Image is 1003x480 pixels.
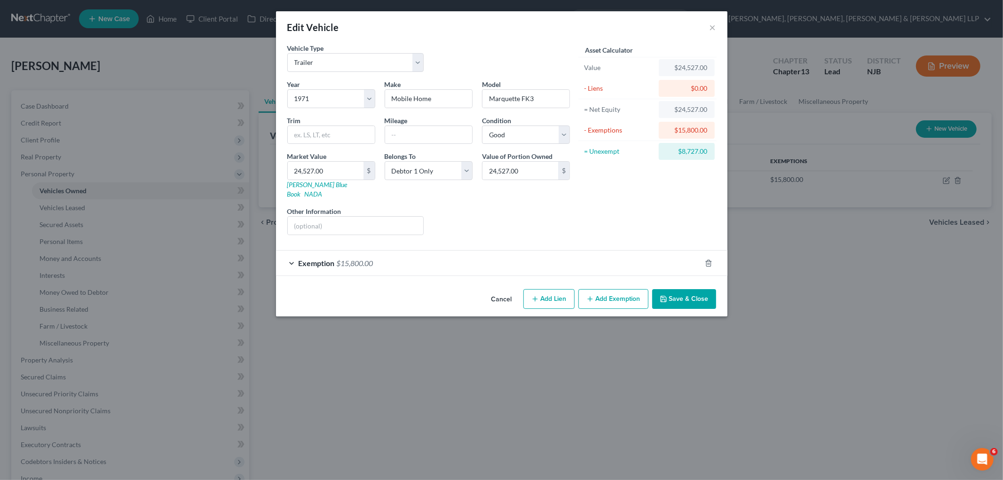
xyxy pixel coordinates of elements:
div: $24,527.00 [666,105,707,114]
span: Make [385,80,401,88]
label: Value of Portion Owned [482,151,553,161]
label: Year [287,79,300,89]
div: = Unexempt [584,147,655,156]
input: 0.00 [288,162,363,180]
label: Vehicle Type [287,43,324,53]
div: - Exemptions [584,126,655,135]
label: Model [482,79,501,89]
label: Condition [482,116,511,126]
div: Value [584,63,655,72]
span: Exemption [299,259,335,268]
input: ex. Altima [482,90,569,108]
button: Add Lien [523,289,575,309]
label: Other Information [287,206,341,216]
div: $ [558,162,569,180]
input: (optional) [288,217,424,235]
button: Save & Close [652,289,716,309]
div: - Liens [584,84,655,93]
input: 0.00 [482,162,558,180]
div: = Net Equity [584,105,655,114]
iframe: Intercom live chat [971,448,994,471]
span: 6 [990,448,998,456]
div: Edit Vehicle [287,21,339,34]
div: $24,527.00 [666,63,707,72]
span: $15,800.00 [337,259,373,268]
label: Trim [287,116,301,126]
label: Asset Calculator [585,45,633,55]
button: × [710,22,716,33]
div: $15,800.00 [666,126,707,135]
label: Market Value [287,151,327,161]
a: NADA [305,190,323,198]
input: -- [385,126,472,144]
span: Belongs To [385,152,416,160]
div: $ [363,162,375,180]
div: $8,727.00 [666,147,707,156]
label: Mileage [385,116,408,126]
a: [PERSON_NAME] Blue Book [287,181,347,198]
button: Cancel [484,290,520,309]
div: $0.00 [666,84,707,93]
input: ex. LS, LT, etc [288,126,375,144]
button: Add Exemption [578,289,648,309]
input: ex. Nissan [385,90,472,108]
